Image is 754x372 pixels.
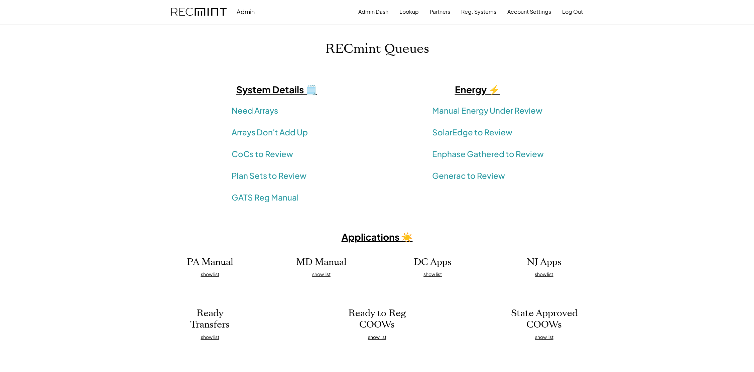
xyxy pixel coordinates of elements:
a: SolarEdge to Review [432,127,512,138]
a: Enphase Gathered to Review [432,148,544,160]
u: show list [312,271,331,277]
h3: Energy ⚡ [394,84,561,96]
img: recmint-logotype%403x.png [171,8,227,16]
h1: RECmint Queues [325,41,429,57]
u: show list [368,334,386,340]
h2: MD Manual [296,257,347,268]
button: Account Settings [507,5,551,18]
a: GATS Reg Manual [232,192,299,203]
a: Manual Energy Under Review [432,105,542,116]
h2: State Approved COOWs [511,308,578,331]
button: Admin Dash [358,5,388,18]
a: Arrays Don't Add Up [232,127,308,138]
u: show list [535,271,553,277]
a: CoCs to Review [232,148,293,160]
button: Reg. Systems [461,5,496,18]
h2: NJ Apps [527,257,561,268]
a: Plan Sets to Review [232,170,306,181]
div: Admin [237,8,255,15]
button: Lookup [399,5,419,18]
u: show list [201,334,219,340]
h2: PA Manual [187,257,233,268]
h2: Ready Transfers [176,308,243,331]
h2: Ready to Reg COOWs [344,308,410,331]
u: show list [201,271,219,277]
button: Log Out [562,5,583,18]
u: show list [423,271,442,277]
h2: DC Apps [414,257,452,268]
button: Partners [430,5,450,18]
u: show list [535,334,553,340]
a: Generac to Review [432,170,505,181]
a: Need Arrays [232,105,278,116]
h3: System Details 🗒️ [193,84,360,96]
